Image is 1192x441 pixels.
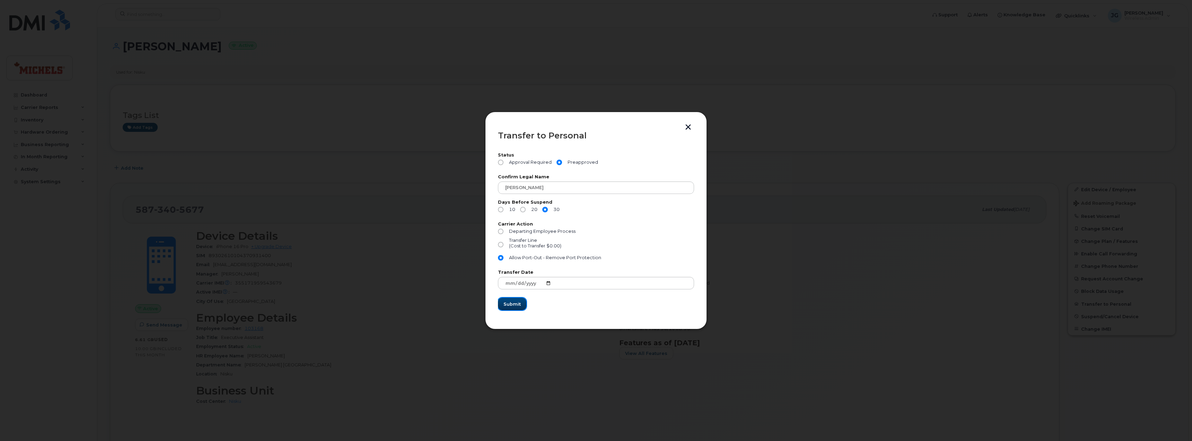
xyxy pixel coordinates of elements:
[556,160,562,165] input: Preapproved
[498,132,694,140] div: Transfer to Personal
[498,200,694,205] label: Days Before Suspend
[498,229,503,234] input: Departing Employee Process
[498,222,694,227] label: Carrier Action
[520,207,526,212] input: 20
[498,298,526,310] button: Submit
[498,153,694,158] label: Status
[498,242,503,247] input: Transfer Line(Cost to Transfer $0.00)
[551,207,560,212] span: 30
[506,207,515,212] span: 10
[542,207,548,212] input: 30
[503,301,521,307] span: Submit
[498,270,694,275] label: Transfer Date
[498,207,503,212] input: 10
[498,160,503,165] input: Approval Required
[506,160,552,165] span: Approval Required
[498,175,694,179] label: Confirm Legal Name
[565,160,598,165] span: Preapproved
[509,229,576,234] span: Departing Employee Process
[528,207,537,212] span: 20
[498,255,503,261] input: Allow Port-Out - Remove Port Protection
[509,243,561,249] div: (Cost to Transfer $0.00)
[509,238,537,243] span: Transfer Line
[509,255,601,260] span: Allow Port-Out - Remove Port Protection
